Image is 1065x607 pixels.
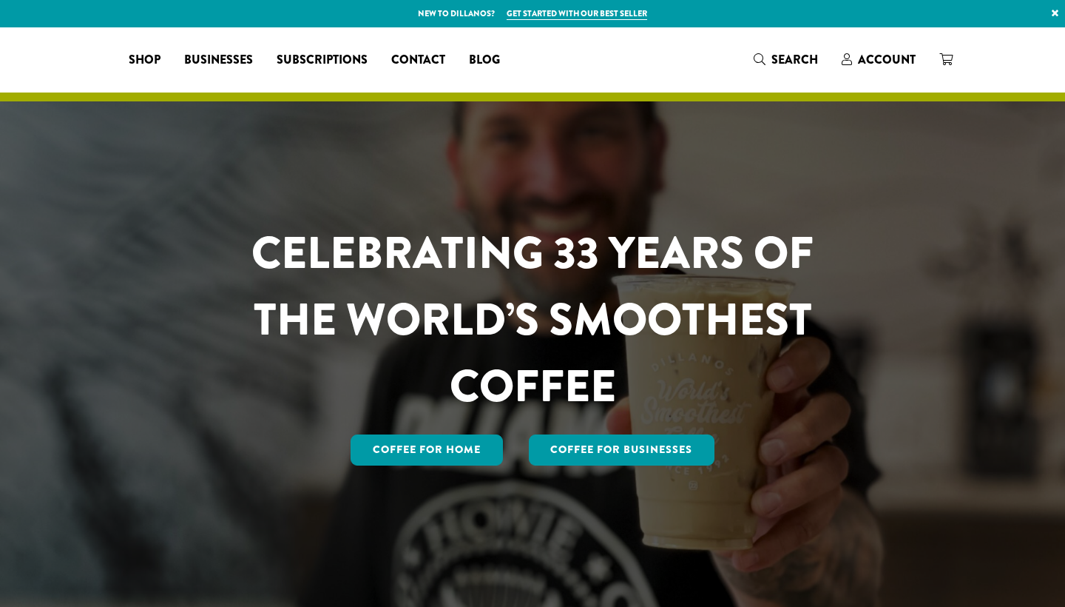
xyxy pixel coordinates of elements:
span: Subscriptions [277,51,368,70]
span: Account [858,51,916,68]
a: Get started with our best seller [507,7,647,20]
span: Search [771,51,818,68]
a: Coffee For Businesses [529,435,715,466]
a: Coffee for Home [351,435,503,466]
span: Contact [391,51,445,70]
span: Shop [129,51,160,70]
h1: CELEBRATING 33 YEARS OF THE WORLD’S SMOOTHEST COFFEE [208,220,857,420]
span: Businesses [184,51,253,70]
a: Shop [117,48,172,72]
a: Search [742,47,830,72]
span: Blog [469,51,500,70]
